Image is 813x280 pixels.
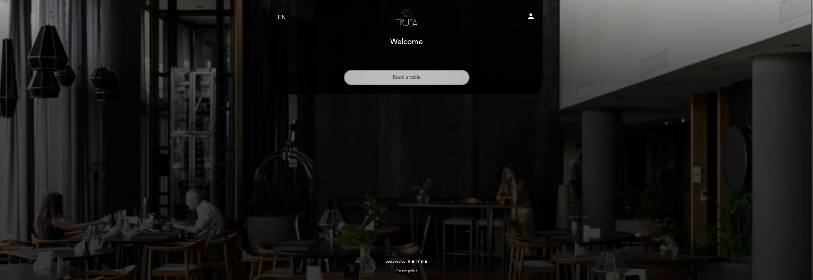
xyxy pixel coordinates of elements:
[390,38,423,46] h1: Welcome
[396,268,417,273] a: Privacy policy
[527,12,535,23] button: person
[407,260,427,264] img: MEITRE
[386,259,405,264] span: powered by
[386,259,427,264] a: powered by
[344,70,470,85] button: Book a table
[527,12,535,21] i: person
[362,8,451,27] a: Trufa [PERSON_NAME]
